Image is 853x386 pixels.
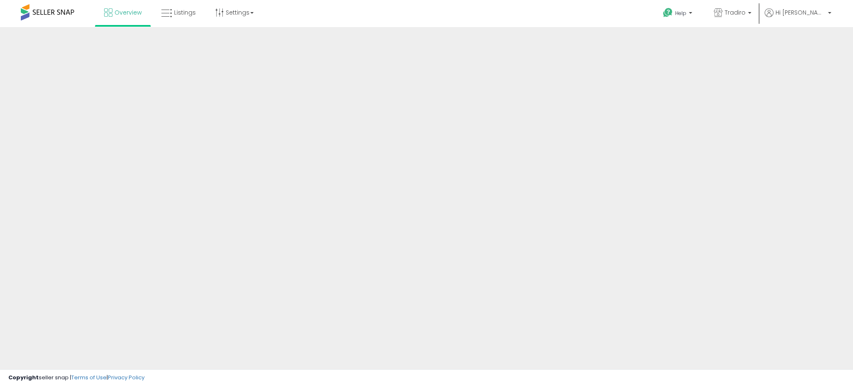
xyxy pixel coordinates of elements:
[776,8,826,17] span: Hi [PERSON_NAME]
[656,1,701,27] a: Help
[115,8,142,17] span: Overview
[174,8,196,17] span: Listings
[725,8,746,17] span: Tradiro
[663,8,673,18] i: Get Help
[675,10,686,17] span: Help
[765,8,831,27] a: Hi [PERSON_NAME]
